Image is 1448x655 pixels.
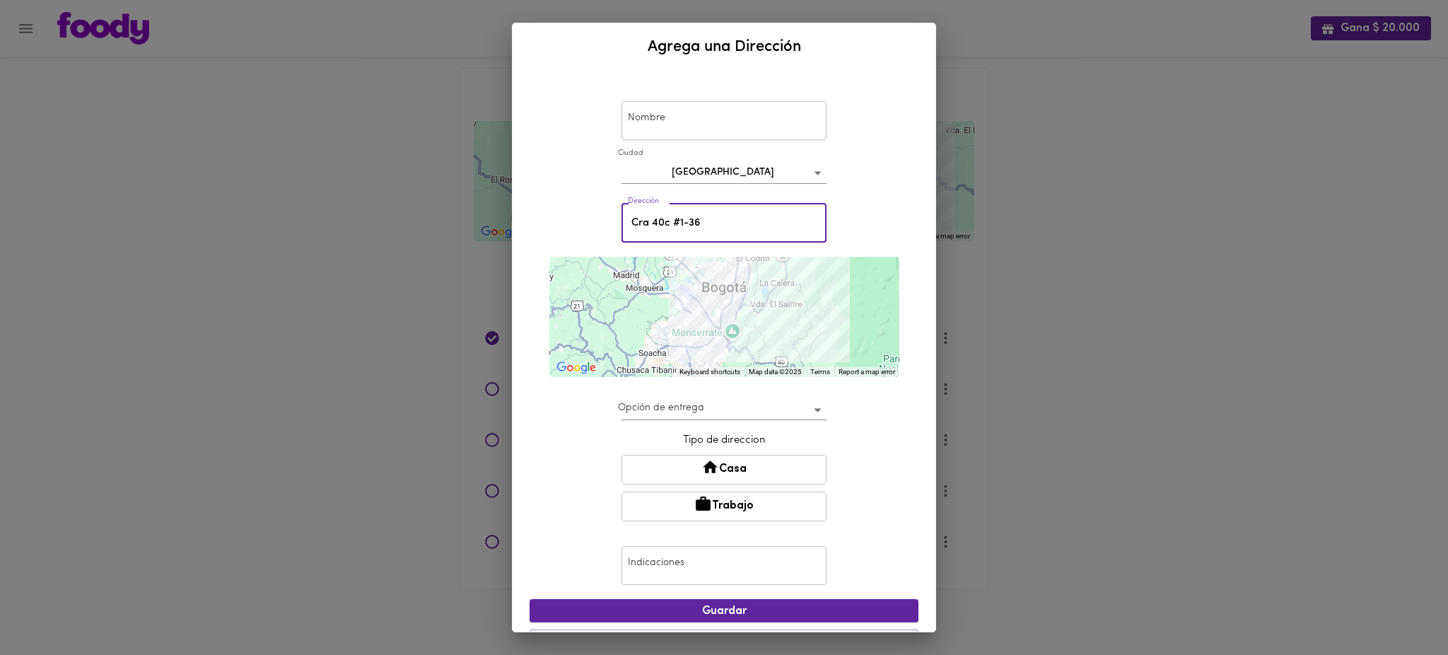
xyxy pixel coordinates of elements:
[621,204,827,243] input: Incluye oficina, apto, piso, etc.
[621,101,827,140] input: Mi Casa
[1366,573,1434,641] iframe: Messagebird Livechat Widget
[553,359,600,377] a: Open this area in Google Maps (opens a new window)
[621,492,827,521] button: Trabajo
[839,368,895,376] a: Report a map error
[621,546,827,585] input: Dejar en recepción del 7mo piso
[621,455,827,485] button: Casa
[618,149,643,159] label: Ciudad
[749,368,802,376] span: Map data ©2025
[618,401,704,415] label: Opción de entrega
[810,368,830,376] a: Terms
[621,162,827,184] div: [GEOGRAPHIC_DATA]
[530,35,918,59] h2: Agrega una Dirección
[530,599,918,622] button: Guardar
[679,367,740,377] button: Keyboard shortcuts
[541,605,907,618] span: Guardar
[621,433,827,448] p: Tipo de direccion
[553,359,600,377] img: Google
[621,399,827,421] div: ​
